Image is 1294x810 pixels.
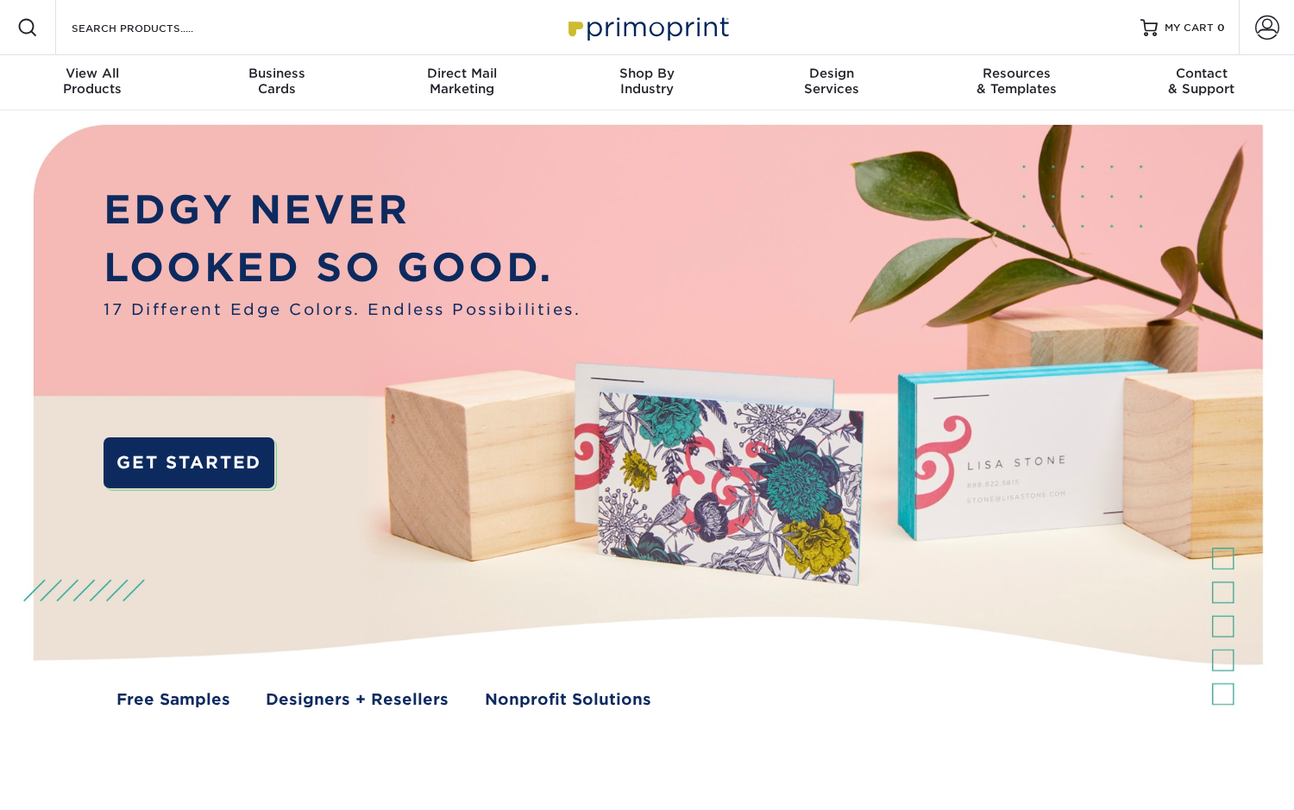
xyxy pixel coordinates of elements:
span: 0 [1217,22,1225,34]
p: EDGY NEVER [104,181,581,240]
span: Contact [1109,66,1294,81]
span: Direct Mail [370,66,555,81]
a: GET STARTED [104,437,274,488]
a: Resources& Templates [924,55,1109,110]
input: SEARCH PRODUCTS..... [70,17,238,38]
div: & Templates [924,66,1109,97]
span: Shop By [555,66,739,81]
a: Free Samples [116,688,230,711]
span: Design [739,66,924,81]
p: LOOKED SO GOOD. [104,239,581,298]
div: Cards [185,66,369,97]
span: Business [185,66,369,81]
div: Marketing [370,66,555,97]
a: Nonprofit Solutions [485,688,651,711]
span: Resources [924,66,1109,81]
span: MY CART [1165,21,1214,35]
div: Industry [555,66,739,97]
div: & Support [1109,66,1294,97]
img: Primoprint [561,9,733,46]
a: Direct MailMarketing [370,55,555,110]
a: BusinessCards [185,55,369,110]
a: Contact& Support [1109,55,1294,110]
a: Designers + Resellers [266,688,449,711]
span: 17 Different Edge Colors. Endless Possibilities. [104,298,581,321]
div: Services [739,66,924,97]
a: DesignServices [739,55,924,110]
a: Shop ByIndustry [555,55,739,110]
